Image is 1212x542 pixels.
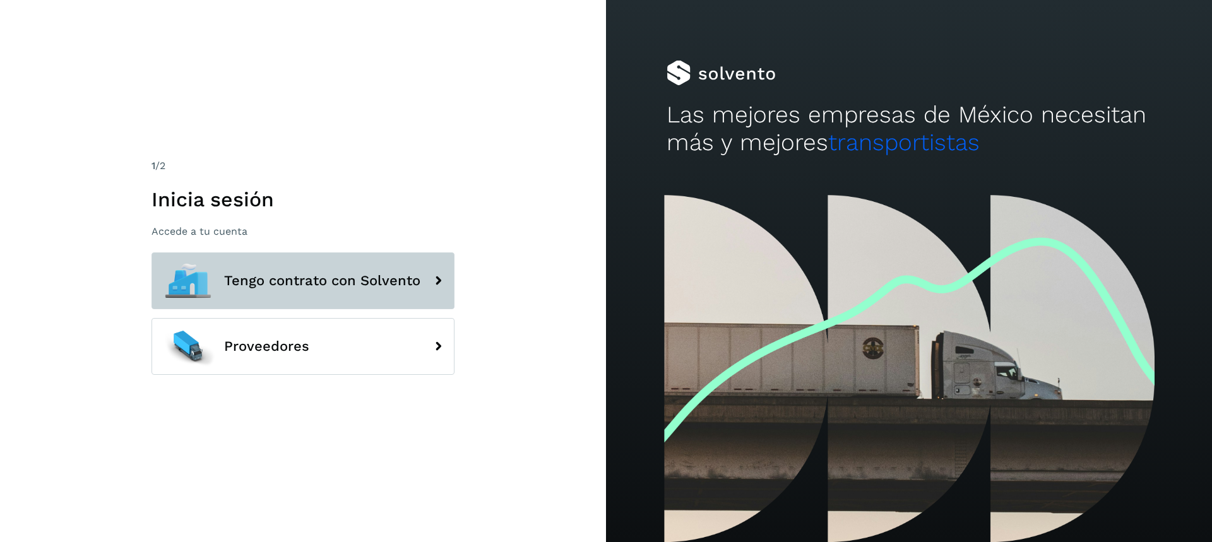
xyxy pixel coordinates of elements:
h2: Las mejores empresas de México necesitan más y mejores [667,101,1151,157]
span: 1 [151,160,155,172]
span: Tengo contrato con Solvento [224,273,420,288]
span: Proveedores [224,339,309,354]
div: /2 [151,158,454,174]
h1: Inicia sesión [151,187,454,211]
button: Proveedores [151,318,454,375]
button: Tengo contrato con Solvento [151,252,454,309]
p: Accede a tu cuenta [151,225,454,237]
span: transportistas [828,129,980,156]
